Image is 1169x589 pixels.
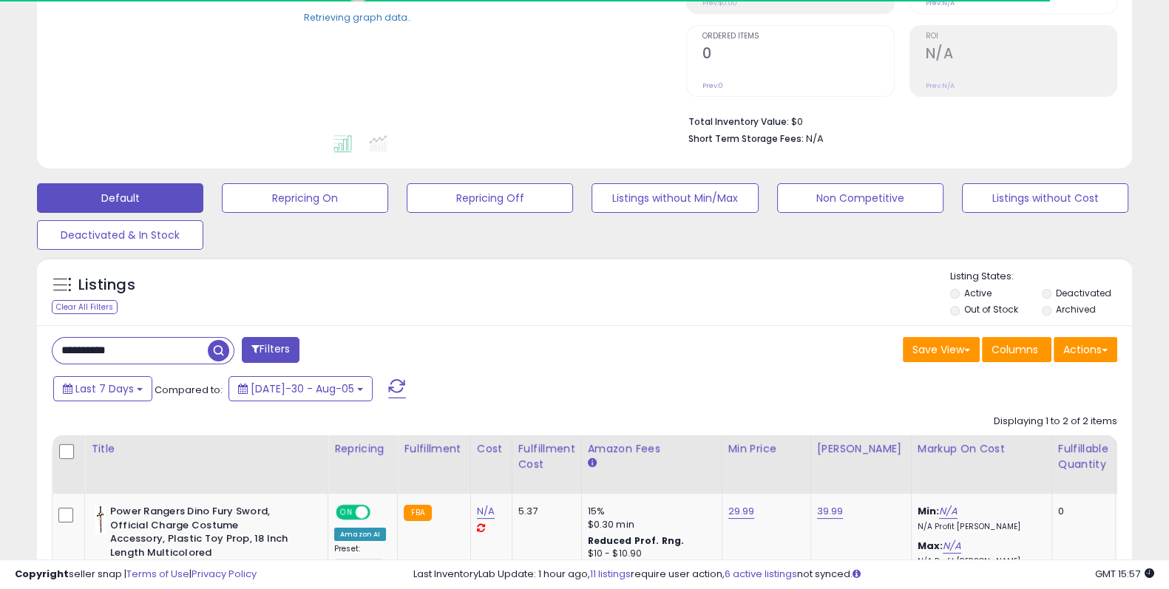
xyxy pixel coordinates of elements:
button: [DATE]-30 - Aug-05 [228,376,373,401]
div: 15% [588,505,711,518]
div: Fulfillable Quantity [1058,441,1109,472]
label: Active [964,287,992,299]
button: Non Competitive [777,183,943,213]
small: Amazon Fees. [588,457,597,470]
strong: Copyright [15,567,69,581]
div: [PERSON_NAME] [817,441,905,457]
span: [DATE]-30 - Aug-05 [251,381,354,396]
div: Last InventoryLab Update: 1 hour ago, require user action, not synced. [413,568,1154,582]
a: N/A [943,539,960,554]
button: Save View [903,337,980,362]
button: Filters [242,337,299,363]
a: N/A [939,504,957,519]
a: 39.99 [817,504,844,519]
p: Listing States: [950,270,1132,284]
b: Min: [918,504,940,518]
a: Terms of Use [126,567,189,581]
th: The percentage added to the cost of goods (COGS) that forms the calculator for Min & Max prices. [911,435,1051,494]
div: Fulfillment Cost [518,441,575,472]
div: Title [91,441,322,457]
small: FBA [404,505,431,521]
label: Out of Stock [964,303,1018,316]
button: Listings without Min/Max [592,183,758,213]
span: OFF [368,506,392,519]
span: Columns [992,342,1038,357]
a: 6 active listings [725,567,797,581]
label: Archived [1056,303,1096,316]
b: Total Inventory Value: [688,115,789,128]
button: Listings without Cost [962,183,1128,213]
div: Clear All Filters [52,300,118,314]
a: 29.99 [728,504,755,519]
div: Min Price [728,441,804,457]
button: Default [37,183,203,213]
span: N/A [806,132,824,146]
h2: 0 [702,45,893,65]
div: Amazon Fees [588,441,716,457]
p: N/A Profit [PERSON_NAME] [918,522,1040,532]
div: Retrieving graph data.. [304,10,412,24]
h5: Listings [78,275,135,296]
span: Ordered Items [702,33,893,41]
b: Power Rangers Dino Fury Sword, Official Charge Costume Accessory, Plastic Toy Prop, 18 Inch Lengt... [110,505,290,563]
div: 0 [1058,505,1104,518]
a: 11 listings [590,567,631,581]
div: 5.37 [518,505,570,518]
small: Prev: 0 [702,81,723,90]
label: Deactivated [1056,287,1111,299]
span: Compared to: [155,383,223,397]
button: Actions [1054,337,1117,362]
div: seller snap | | [15,568,257,582]
small: Prev: N/A [926,81,955,90]
button: Last 7 Days [53,376,152,401]
a: Privacy Policy [192,567,257,581]
div: Preset: [334,544,386,577]
h2: N/A [926,45,1117,65]
b: Short Term Storage Fees: [688,132,804,145]
div: Fulfillment [404,441,464,457]
a: N/A [477,504,495,519]
b: Max: [918,539,943,553]
button: Deactivated & In Stock [37,220,203,250]
button: Columns [982,337,1051,362]
button: Repricing On [222,183,388,213]
span: 2025-08-13 15:57 GMT [1095,567,1154,581]
button: Repricing Off [407,183,573,213]
div: Displaying 1 to 2 of 2 items [994,415,1117,429]
span: Last 7 Days [75,381,134,396]
div: Repricing [334,441,391,457]
div: $0.30 min [588,518,711,531]
div: Markup on Cost [918,441,1046,457]
b: Reduced Prof. Rng. [588,534,685,547]
div: Cost [477,441,506,457]
span: ROI [926,33,1117,41]
img: 31djKg2cN1L._SL40_.jpg [95,505,106,534]
span: ON [337,506,356,519]
li: $0 [688,112,1106,129]
div: Amazon AI [334,528,386,541]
